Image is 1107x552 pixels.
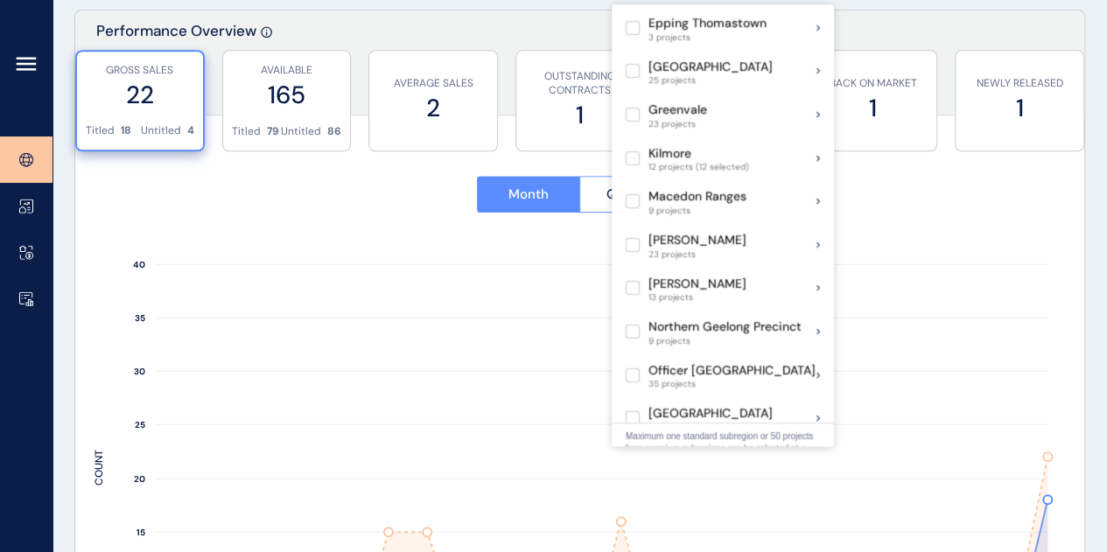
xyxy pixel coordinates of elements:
[477,176,580,213] button: Month
[86,78,194,112] label: 22
[818,76,928,91] p: BACK ON MARKET
[96,21,256,115] p: Performance Overview
[648,119,707,129] span: 23 projects
[626,430,820,467] p: Maximum one standard subregion or 50 projects from premium subregions can be selected at a time.
[86,123,115,138] p: Titled
[648,232,746,249] p: [PERSON_NAME]
[525,69,635,99] p: OUTSTANDING CONTRACTS
[648,75,773,86] span: 25 projects
[648,59,773,76] p: [GEOGRAPHIC_DATA]
[281,124,321,139] p: Untitled
[135,419,145,430] text: 25
[327,124,341,139] p: 86
[187,123,194,138] p: 4
[232,78,342,112] label: 165
[606,185,655,203] span: Quarter
[964,76,1075,91] p: NEWLY RELEASED
[135,312,145,324] text: 35
[378,91,488,125] label: 2
[525,98,635,132] label: 1
[134,473,145,485] text: 20
[141,123,181,138] p: Untitled
[818,91,928,125] label: 1
[579,176,683,213] button: Quarter
[648,15,767,32] p: Epping Thomastown
[378,76,488,91] p: AVERAGE SALES
[232,124,261,139] p: Titled
[648,249,746,260] span: 23 projects
[648,276,746,293] p: [PERSON_NAME]
[648,405,773,423] p: [GEOGRAPHIC_DATA]
[648,188,746,206] p: Macedon Ranges
[267,124,279,139] p: 79
[133,259,145,270] text: 40
[121,123,131,138] p: 18
[648,379,816,389] span: 35 projects
[648,292,746,303] span: 13 projects
[648,101,707,119] p: Greenvale
[137,527,145,538] text: 15
[232,63,342,78] p: AVAILABLE
[964,91,1075,125] label: 1
[648,162,749,172] span: 12 projects (12 selected)
[86,63,194,78] p: GROSS SALES
[134,366,145,377] text: 30
[648,318,802,336] p: Northern Geelong Precinct
[648,206,746,216] span: 9 projects
[648,145,749,163] p: Kilmore
[648,336,802,346] span: 9 projects
[648,32,767,43] span: 3 projects
[92,450,106,486] text: COUNT
[648,362,816,380] p: Officer [GEOGRAPHIC_DATA]
[508,185,549,203] span: Month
